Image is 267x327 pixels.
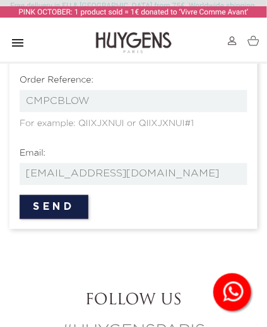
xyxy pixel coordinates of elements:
label: Order Reference: [10,67,103,87]
h2: Follow us [9,292,258,311]
label: Email: [10,141,55,160]
div: For example: QIIXJXNUI or QIIXJXNUI#1 [20,112,247,130]
button: Send [20,195,88,219]
i:  [10,35,25,50]
img: Huygens [96,31,172,55]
